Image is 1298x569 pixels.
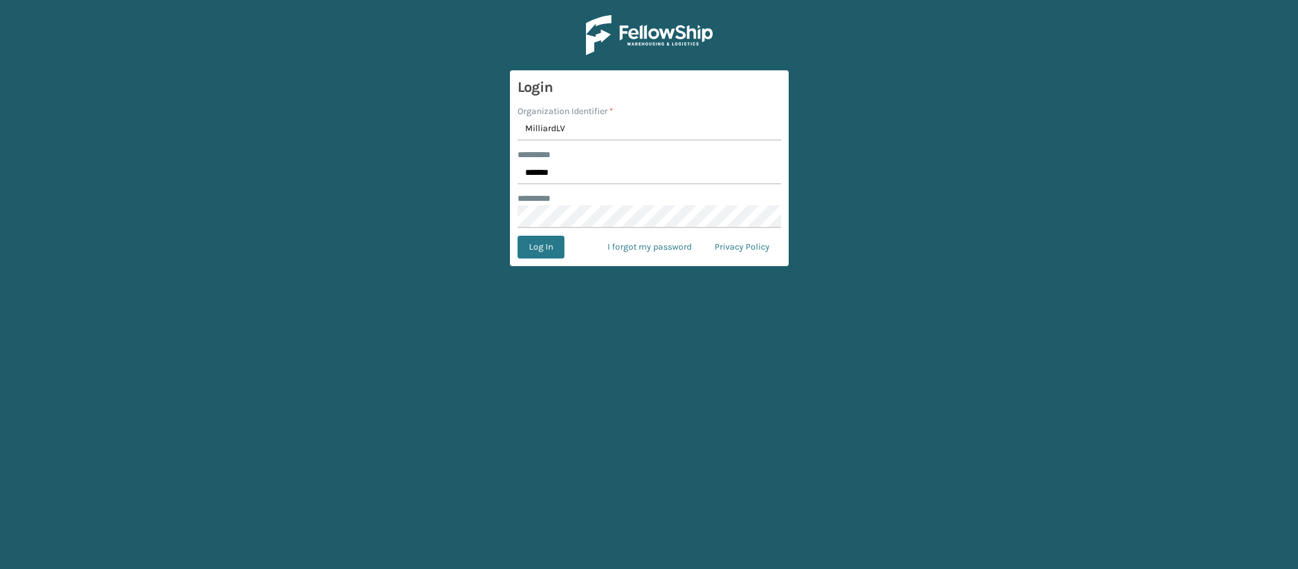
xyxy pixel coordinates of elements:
label: Organization Identifier [518,105,613,118]
h3: Login [518,78,781,97]
a: I forgot my password [596,236,703,259]
button: Log In [518,236,564,259]
a: Privacy Policy [703,236,781,259]
img: Logo [586,15,713,55]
